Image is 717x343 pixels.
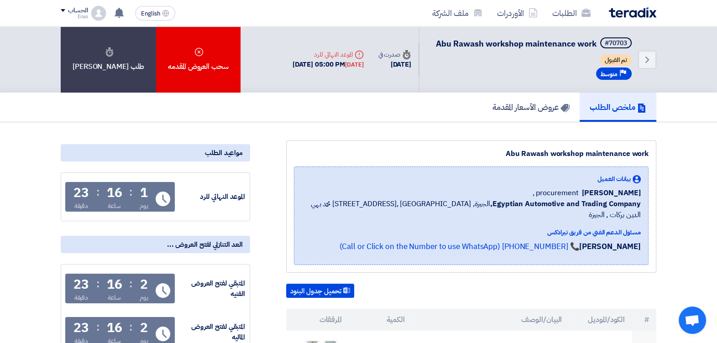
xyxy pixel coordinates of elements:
[107,322,122,334] div: 16
[135,6,175,21] button: English
[177,192,245,202] div: الموعد النهائي للرد
[597,174,631,184] span: بيانات العميل
[91,6,106,21] img: profile_test.png
[632,309,656,331] th: #
[108,201,121,211] div: ساعة
[378,50,411,59] div: صدرت في
[378,59,411,70] div: [DATE]
[140,322,148,334] div: 2
[140,187,148,199] div: 1
[156,26,240,93] div: سحب العروض المقدمه
[286,309,349,331] th: المرفقات
[601,70,618,78] span: متوسط
[293,59,364,70] div: [DATE] 05:00 PM
[345,60,363,69] div: [DATE]
[61,14,88,19] div: Enas
[96,319,99,335] div: :
[107,278,122,291] div: 16
[107,187,122,199] div: 16
[140,201,148,211] div: يوم
[129,319,132,335] div: :
[600,55,632,66] span: تم القبول
[580,93,656,122] a: ملخص الطلب
[140,278,148,291] div: 2
[177,322,245,342] div: المتبقي لفتح العروض الماليه
[96,184,99,200] div: :
[582,187,641,198] span: [PERSON_NAME]
[412,309,570,331] th: البيان/الوصف
[108,293,121,302] div: ساعة
[129,184,132,200] div: :
[492,102,570,112] h5: عروض الأسعار المقدمة
[533,187,579,198] span: procurement ,
[140,293,148,302] div: يوم
[61,26,156,93] div: طلب [PERSON_NAME]
[490,2,545,24] a: الأوردرات
[73,187,89,199] div: 23
[482,93,580,122] a: عروض الأسعار المقدمة
[141,10,160,17] span: English
[96,275,99,292] div: :
[436,37,633,50] h5: Abu Rawash workshop maintenance work
[68,7,88,15] div: الحساب
[579,241,641,252] strong: [PERSON_NAME]
[569,309,632,331] th: الكود/الموديل
[129,275,132,292] div: :
[590,102,646,112] h5: ملخص الطلب
[61,144,250,161] div: مواعيد الطلب
[73,322,89,334] div: 23
[490,198,641,209] b: Egyptian Automotive and Trading Company,
[286,284,354,298] button: تحميل جدول البنود
[605,40,627,47] div: #70703
[545,2,598,24] a: الطلبات
[61,236,250,253] div: العد التنازلي لفتح العروض ...
[293,50,364,59] div: الموعد النهائي للرد
[349,309,412,331] th: الكمية
[294,148,649,159] div: Abu Rawash workshop maintenance work
[609,7,656,18] img: Teradix logo
[302,198,641,220] span: الجيزة, [GEOGRAPHIC_DATA] ,[STREET_ADDRESS] محمد بهي الدين بركات , الجيزة
[339,241,579,252] a: 📞 [PHONE_NUMBER] (Call or Click on the Number to use WhatsApp)
[436,37,597,50] span: Abu Rawash workshop maintenance work
[177,278,245,299] div: المتبقي لفتح العروض الفنيه
[74,293,89,302] div: دقيقة
[425,2,490,24] a: ملف الشركة
[73,278,89,291] div: 23
[679,307,706,334] a: Open chat
[302,228,641,237] div: مسئول الدعم الفني من فريق تيرادكس
[74,201,89,211] div: دقيقة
